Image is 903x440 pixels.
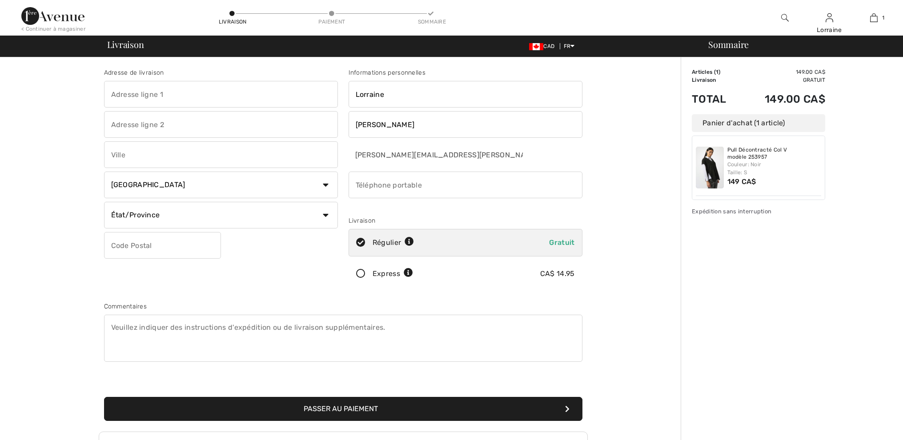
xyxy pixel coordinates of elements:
img: recherche [781,12,789,23]
a: Se connecter [826,13,833,22]
div: Livraison [349,216,582,225]
span: 1 [882,14,884,22]
td: 149.00 CA$ [740,68,825,76]
input: Téléphone portable [349,172,582,198]
img: 1ère Avenue [21,7,84,25]
span: CAD [529,43,558,49]
div: CA$ 14.95 [540,268,575,279]
div: Paiement [318,18,345,26]
div: Livraison [219,18,245,26]
span: Livraison [107,40,144,49]
td: 149.00 CA$ [740,84,825,114]
input: Code Postal [104,232,221,259]
td: Articles ( ) [692,68,740,76]
td: Total [692,84,740,114]
input: Adresse ligne 2 [104,111,338,138]
input: Nom de famille [349,111,582,138]
input: Courriel [349,141,524,168]
img: Mes infos [826,12,833,23]
button: Passer au paiement [104,397,582,421]
div: Sommaire [418,18,445,26]
div: < Continuer à magasiner [21,25,86,33]
div: Informations personnelles [349,68,582,77]
span: 149 CA$ [727,177,756,186]
div: Couleur: Noir Taille: S [727,160,822,176]
img: Pull Décontracté Col V modèle 253957 [696,147,724,188]
div: Sommaire [698,40,898,49]
td: Gratuit [740,76,825,84]
span: FR [564,43,575,49]
a: 1 [852,12,895,23]
div: Adresse de livraison [104,68,338,77]
input: Ville [104,141,338,168]
input: Adresse ligne 1 [104,81,338,108]
span: 1 [716,69,718,75]
img: Mon panier [870,12,878,23]
a: Pull Décontracté Col V modèle 253957 [727,147,822,160]
div: Régulier [373,237,414,248]
input: Prénom [349,81,582,108]
div: Commentaires [104,302,582,311]
div: Express [373,268,413,279]
td: Livraison [692,76,740,84]
span: Gratuit [549,238,574,247]
div: Lorraine [807,25,851,35]
img: Canadian Dollar [529,43,543,50]
div: Expédition sans interruption [692,207,825,216]
div: Panier d'achat (1 article) [692,114,825,132]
